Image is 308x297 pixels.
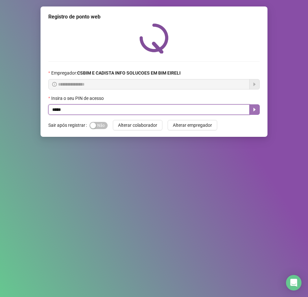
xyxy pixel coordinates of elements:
span: info-circle [52,82,57,87]
button: Alterar empregador [168,120,217,130]
span: Empregador : [51,69,181,77]
label: Insira o seu PIN de acesso [48,95,108,102]
span: Alterar empregador [173,122,212,129]
span: caret-right [252,107,257,112]
span: Alterar colaborador [118,122,157,129]
button: Alterar colaborador [113,120,162,130]
div: Open Intercom Messenger [286,275,302,291]
label: Sair após registrar [48,120,89,130]
img: QRPoint [139,23,169,53]
strong: CSBIM E CADISTA INFO SOLUCOES EM BIM EIRELI [77,70,181,76]
div: Registro de ponto web [48,13,260,21]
